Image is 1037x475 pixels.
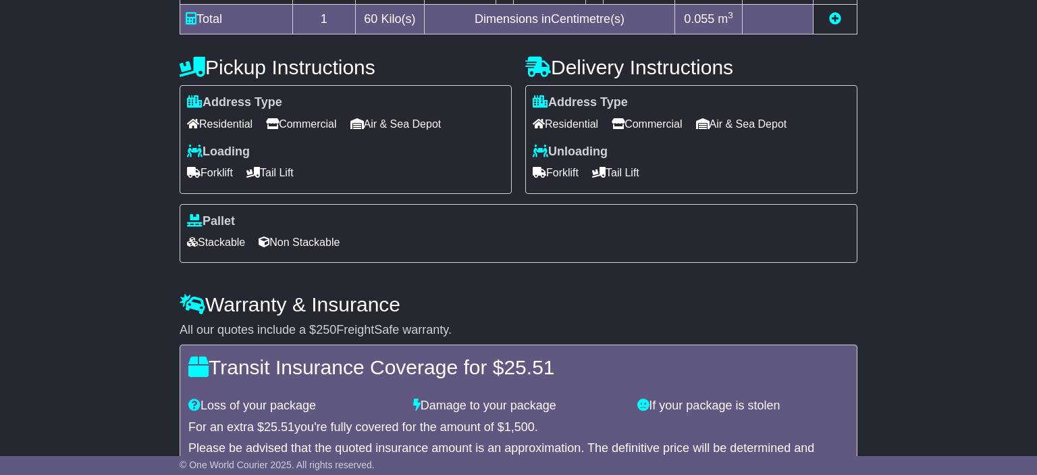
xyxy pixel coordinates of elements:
span: Air & Sea Depot [696,114,787,134]
span: Tail Lift [246,162,294,183]
td: 1 [293,5,356,34]
span: Residential [187,114,252,134]
span: 250 [316,323,336,336]
label: Loading [187,145,250,159]
span: 1,500 [504,420,535,434]
div: If your package is stolen [631,399,855,414]
div: All our quotes include a $ FreightSafe warranty. [180,323,857,338]
span: Tail Lift [592,162,639,183]
span: 0.055 [684,12,714,26]
td: Kilo(s) [355,5,425,34]
span: 25.51 [264,420,294,434]
td: Total [180,5,293,34]
h4: Transit Insurance Coverage for $ [188,356,849,378]
span: Residential [533,114,598,134]
span: Air & Sea Depot [350,114,442,134]
div: Damage to your package [406,399,631,414]
div: Loss of your package [182,399,406,414]
span: Commercial [266,114,336,134]
h4: Delivery Instructions [525,56,857,78]
span: Non Stackable [259,232,340,253]
td: Dimensions in Centimetre(s) [425,5,675,34]
sup: 3 [728,10,733,20]
label: Pallet [187,214,235,229]
span: Stackable [187,232,245,253]
div: Please be advised that the quoted insurance amount is an approximation. The definitive price will... [188,441,849,470]
span: m [718,12,733,26]
span: 25.51 [504,356,554,378]
span: Forklift [533,162,579,183]
span: © One World Courier 2025. All rights reserved. [180,459,375,470]
span: Forklift [187,162,233,183]
label: Unloading [533,145,608,159]
div: For an extra $ you're fully covered for the amount of $ . [188,420,849,435]
label: Address Type [533,95,628,110]
a: Add new item [829,12,841,26]
label: Address Type [187,95,282,110]
h4: Warranty & Insurance [180,293,857,316]
span: Commercial [612,114,682,134]
h4: Pickup Instructions [180,56,512,78]
span: 60 [364,12,377,26]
